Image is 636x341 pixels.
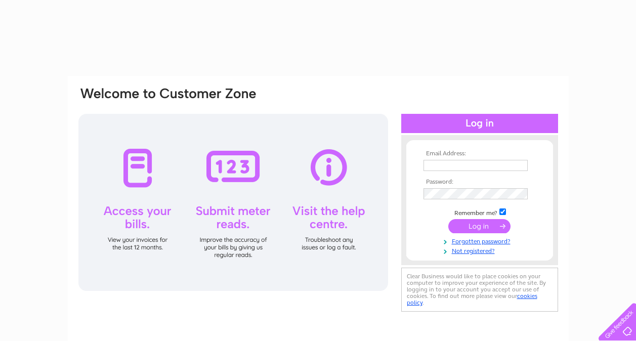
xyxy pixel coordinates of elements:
[421,150,538,157] th: Email Address:
[407,292,537,306] a: cookies policy
[448,219,511,233] input: Submit
[421,179,538,186] th: Password:
[401,268,558,312] div: Clear Business would like to place cookies on your computer to improve your experience of the sit...
[423,245,538,255] a: Not registered?
[421,207,538,217] td: Remember me?
[423,236,538,245] a: Forgotten password?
